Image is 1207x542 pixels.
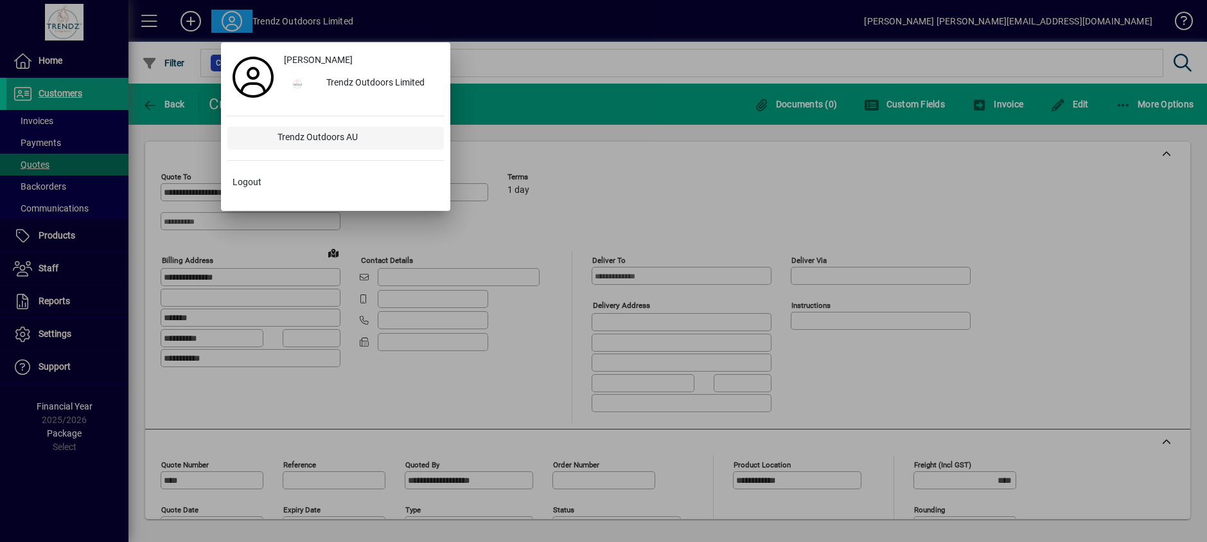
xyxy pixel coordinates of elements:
span: Logout [233,176,261,189]
button: Trendz Outdoors AU [227,127,444,150]
div: Trendz Outdoors Limited [316,72,444,95]
button: Trendz Outdoors Limited [279,72,444,95]
button: Logout [227,171,444,194]
span: [PERSON_NAME] [284,53,353,67]
a: [PERSON_NAME] [279,49,444,72]
div: Trendz Outdoors AU [267,127,444,150]
a: Profile [227,66,279,89]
